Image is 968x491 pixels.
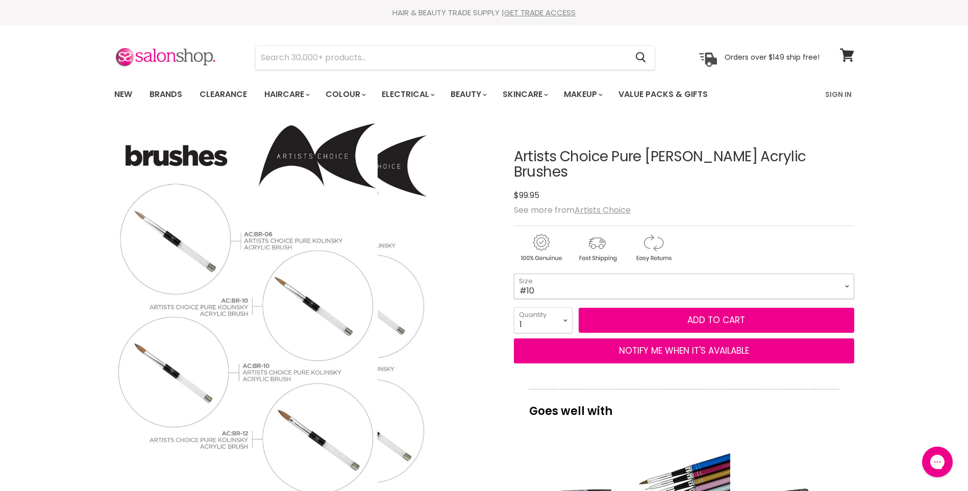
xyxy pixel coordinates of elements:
a: Skincare [495,84,554,105]
input: Search [256,46,628,69]
iframe: Gorgias live chat messenger [917,443,958,481]
a: Makeup [556,84,609,105]
span: $99.95 [514,189,539,201]
form: Product [255,45,655,70]
select: Quantity [514,307,573,333]
ul: Main menu [107,80,767,109]
a: Haircare [257,84,316,105]
button: Add to cart [579,308,854,333]
a: Colour [318,84,372,105]
img: genuine.gif [514,232,568,263]
span: See more from [514,204,631,216]
a: Value Packs & Gifts [611,84,715,105]
a: GET TRADE ACCESS [504,7,576,18]
img: returns.gif [626,232,680,263]
div: HAIR & BEAUTY TRADE SUPPLY | [102,8,867,18]
p: Orders over $149 ship free! [725,53,820,62]
p: Goes well with [529,389,839,423]
button: NOTIFY ME WHEN IT'S AVAILABLE [514,338,854,364]
a: New [107,84,140,105]
a: Brands [142,84,190,105]
img: shipping.gif [570,232,624,263]
a: Electrical [374,84,441,105]
a: Beauty [443,84,493,105]
a: Clearance [192,84,255,105]
a: Sign In [819,84,858,105]
button: Search [628,46,655,69]
h1: Artists Choice Pure [PERSON_NAME] Acrylic Brushes [514,149,854,181]
a: Artists Choice [575,204,631,216]
nav: Main [102,80,867,109]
